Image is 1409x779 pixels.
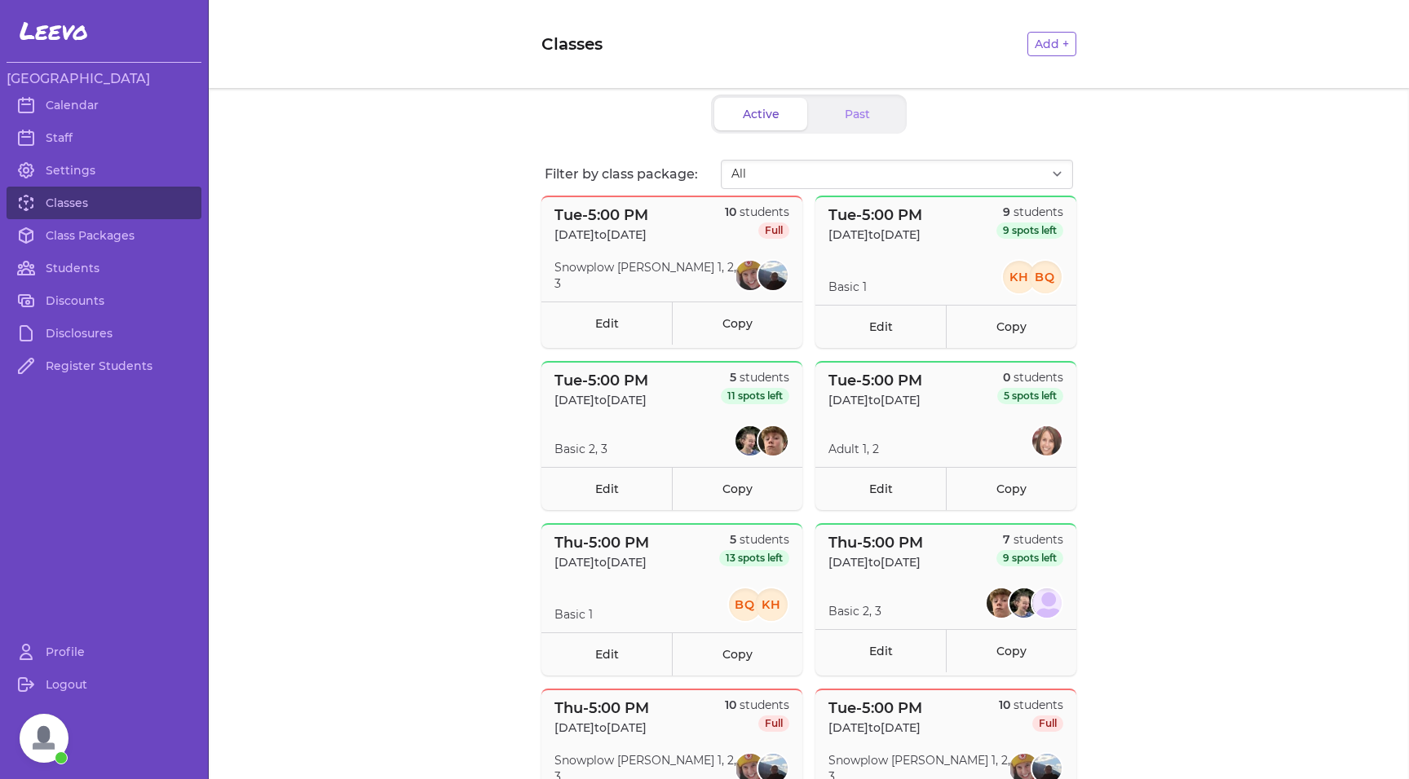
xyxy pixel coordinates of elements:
[828,369,922,392] p: Tue - 5:00 PM
[999,697,1063,713] p: students
[7,187,201,219] a: Classes
[725,698,736,712] span: 10
[672,301,802,345] a: Copy
[725,697,789,713] p: students
[721,369,789,385] p: students
[554,392,648,408] p: [DATE] to [DATE]
[828,279,867,295] p: Basic 1
[7,317,201,350] a: Disclosures
[554,720,649,736] p: [DATE] to [DATE]
[828,227,922,243] p: [DATE] to [DATE]
[554,369,648,392] p: Tue - 5:00 PM
[1027,32,1076,56] button: Add +
[828,531,923,554] p: Thu - 5:00 PM
[20,714,68,763] a: Open chat
[545,165,721,184] p: Filter by class package:
[672,632,802,676] a: Copy
[554,227,648,243] p: [DATE] to [DATE]
[999,698,1010,712] span: 10
[997,369,1063,385] p: students
[7,284,201,317] a: Discounts
[758,222,789,239] span: Full
[828,441,879,457] p: Adult 1, 2
[996,204,1063,220] p: students
[996,550,1063,566] span: 9 spots left
[7,219,201,252] a: Class Packages
[721,388,789,404] span: 11 spots left
[828,603,881,619] p: Basic 2, 3
[1003,532,1010,547] span: 7
[828,720,922,736] p: [DATE] to [DATE]
[815,629,946,672] a: Edit
[811,98,903,130] button: Past
[554,606,593,623] p: Basic 1
[7,89,201,121] a: Calendar
[541,467,672,510] a: Edit
[828,204,922,227] p: Tue - 5:00 PM
[1003,370,1010,385] span: 0
[714,98,807,130] button: Active
[1035,270,1056,284] text: BQ
[719,531,789,548] p: students
[1003,205,1010,219] span: 9
[554,531,649,554] p: Thu - 5:00 PM
[554,259,736,292] p: Snowplow [PERSON_NAME] 1, 2, 3
[815,467,946,510] a: Edit
[7,636,201,668] a: Profile
[7,668,201,701] a: Logout
[1032,715,1063,732] span: Full
[946,629,1076,672] a: Copy
[946,467,1076,510] a: Copy
[541,632,672,676] a: Edit
[7,154,201,187] a: Settings
[1009,270,1030,284] text: KH
[554,441,607,457] p: Basic 2, 3
[719,550,789,566] span: 13 spots left
[672,467,802,510] a: Copy
[554,554,649,570] p: [DATE] to [DATE]
[815,305,946,348] a: Edit
[7,350,201,382] a: Register Students
[7,252,201,284] a: Students
[7,69,201,89] h3: [GEOGRAPHIC_DATA]
[730,370,736,385] span: 5
[541,301,672,345] a: Edit
[20,16,88,46] span: Leevo
[828,554,923,570] p: [DATE] to [DATE]
[762,597,782,612] text: KH
[828,392,922,408] p: [DATE] to [DATE]
[996,222,1063,239] span: 9 spots left
[997,388,1063,404] span: 5 spots left
[828,697,922,720] p: Tue - 5:00 PM
[730,532,736,547] span: 5
[725,204,789,220] p: students
[735,597,756,612] text: BQ
[554,204,648,227] p: Tue - 5:00 PM
[554,697,649,720] p: Thu - 5:00 PM
[7,121,201,154] a: Staff
[725,205,736,219] span: 10
[758,715,789,732] span: Full
[946,305,1076,348] a: Copy
[996,531,1063,548] p: students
